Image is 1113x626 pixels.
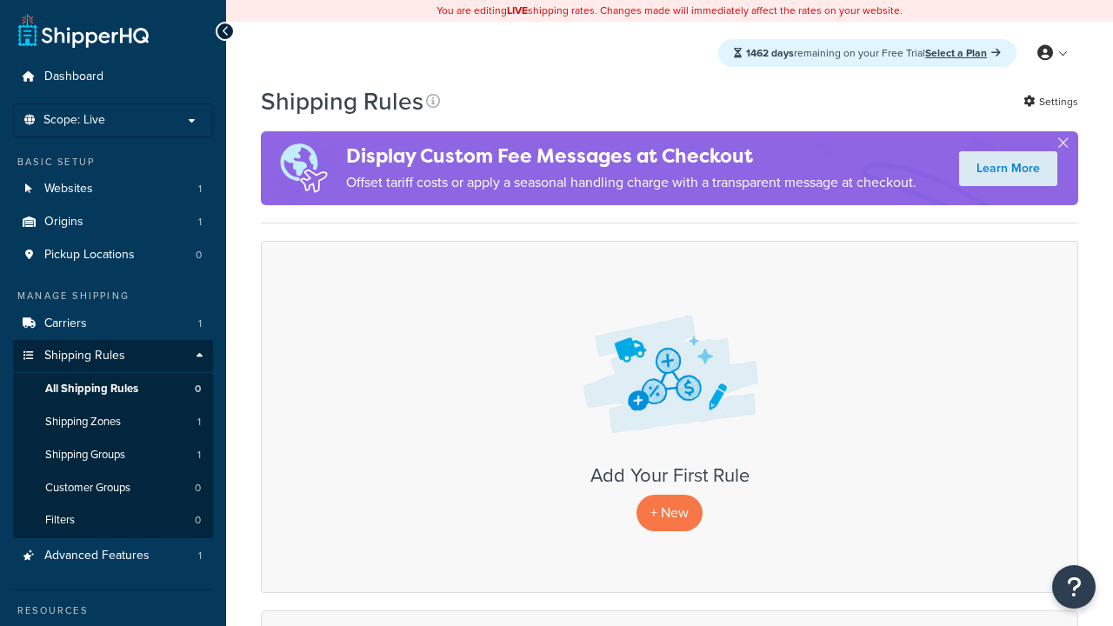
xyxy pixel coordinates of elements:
[13,308,213,340] a: Carriers 1
[195,382,201,396] span: 0
[195,513,201,528] span: 0
[13,439,213,471] li: Shipping Groups
[746,45,794,61] strong: 1462 days
[13,340,213,538] li: Shipping Rules
[636,495,703,530] p: + New
[45,513,75,528] span: Filters
[196,248,202,263] span: 0
[197,415,201,430] span: 1
[13,373,213,405] li: All Shipping Rules
[44,248,135,263] span: Pickup Locations
[279,465,1060,486] h3: Add Your First Rule
[346,142,916,170] h4: Display Custom Fee Messages at Checkout
[959,151,1057,186] a: Learn More
[13,206,213,238] a: Origins 1
[198,215,202,230] span: 1
[13,406,213,438] li: Shipping Zones
[44,316,87,331] span: Carriers
[346,170,916,195] p: Offset tariff costs or apply a seasonal handling charge with a transparent message at checkout.
[13,173,213,205] a: Websites 1
[198,316,202,331] span: 1
[13,472,213,504] a: Customer Groups 0
[44,70,103,84] span: Dashboard
[13,239,213,271] a: Pickup Locations 0
[18,13,149,48] a: ShipperHQ Home
[45,415,121,430] span: Shipping Zones
[13,504,213,536] li: Filters
[13,504,213,536] a: Filters 0
[13,439,213,471] a: Shipping Groups 1
[13,603,213,618] div: Resources
[13,206,213,238] li: Origins
[13,308,213,340] li: Carriers
[44,349,125,363] span: Shipping Rules
[13,472,213,504] li: Customer Groups
[718,39,1016,67] div: remaining on your Free Trial
[13,155,213,170] div: Basic Setup
[261,131,346,205] img: duties-banner-06bc72dcb5fe05cb3f9472aba00be2ae8eb53ab6f0d8bb03d382ba314ac3c341.png
[507,3,528,18] b: LIVE
[13,289,213,303] div: Manage Shipping
[13,239,213,271] li: Pickup Locations
[198,182,202,196] span: 1
[1023,90,1078,114] a: Settings
[44,182,93,196] span: Websites
[13,61,213,93] a: Dashboard
[45,448,125,463] span: Shipping Groups
[43,113,105,128] span: Scope: Live
[925,45,1001,61] a: Select a Plan
[44,215,83,230] span: Origins
[13,540,213,572] li: Advanced Features
[13,340,213,372] a: Shipping Rules
[261,84,423,118] h1: Shipping Rules
[1052,565,1096,609] button: Open Resource Center
[195,481,201,496] span: 0
[44,549,150,563] span: Advanced Features
[13,540,213,572] a: Advanced Features 1
[197,448,201,463] span: 1
[13,173,213,205] li: Websites
[45,382,138,396] span: All Shipping Rules
[198,549,202,563] span: 1
[13,406,213,438] a: Shipping Zones 1
[45,481,130,496] span: Customer Groups
[13,373,213,405] a: All Shipping Rules 0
